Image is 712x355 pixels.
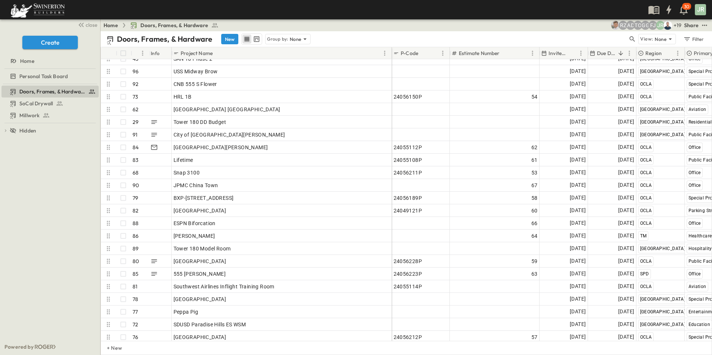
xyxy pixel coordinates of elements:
button: Menu [138,49,147,58]
span: [DATE] [570,295,586,303]
span: [DATE] [570,105,586,113]
span: [DATE] [570,92,586,101]
div: JR [695,4,706,15]
p: 80 [133,258,139,265]
span: [GEOGRAPHIC_DATA] [174,295,226,303]
div: Millworktest [1,109,99,121]
span: 58 [531,194,538,202]
a: SoCal Drywall [1,98,97,109]
p: Doors, Frames, & Hardware [117,34,212,44]
span: OCLA [640,259,652,264]
span: Home [20,57,34,65]
nav: breadcrumbs [104,22,223,29]
p: 62 [133,106,139,113]
button: JR [694,3,707,16]
span: [DATE] [570,244,586,253]
div: Robert Zeilinger (robert.zeilinger@swinerton.com) [619,21,627,30]
span: Lifetime [174,156,193,164]
span: [DATE] [618,320,634,329]
span: OCLA [640,94,652,99]
span: [GEOGRAPHIC_DATA] [640,322,686,327]
p: 76 [133,333,138,341]
button: Menu [673,49,682,58]
span: [DATE] [570,143,586,151]
span: Millwork [19,112,39,119]
span: [DATE] [570,307,586,316]
span: 57 [531,333,538,341]
button: Menu [380,49,389,58]
span: [DATE] [570,206,586,215]
p: 84 [133,144,139,151]
span: 24055108P [394,156,422,164]
span: [GEOGRAPHIC_DATA] [640,246,686,251]
span: USS Midway Brow [174,68,218,75]
button: Sort [134,49,142,57]
span: [GEOGRAPHIC_DATA] [640,132,686,137]
p: 82 [133,207,139,214]
span: 64 [531,232,538,240]
span: [DATE] [570,269,586,278]
div: Francisco J. Sanchez (frsanchez@swinerton.com) [648,21,657,30]
p: Invite Date [549,49,567,57]
span: 53 [531,169,538,176]
p: Project Name [181,49,213,57]
span: 24056228P [394,258,422,265]
div: # [131,47,149,59]
p: 92 [133,80,139,88]
button: test [700,21,709,30]
span: [DATE] [618,105,634,113]
span: [DATE] [618,333,634,341]
span: [GEOGRAPHIC_DATA] [174,333,226,341]
a: Doors, Frames, & Hardware [1,86,97,97]
div: Info [149,47,172,59]
span: [DATE] [618,168,634,177]
p: 89 [133,245,139,252]
span: [DATE] [618,130,634,139]
span: [DATE] [618,67,634,76]
p: Due Date [597,49,615,57]
p: 83 [133,156,139,164]
a: Doors, Frames, & Hardware [130,22,219,29]
span: 24056189P [394,194,422,202]
p: 81 [133,283,137,290]
span: 67 [531,182,538,189]
button: Sort [420,49,428,57]
span: [GEOGRAPHIC_DATA] [GEOGRAPHIC_DATA] [174,106,280,113]
span: SPD [640,271,649,276]
span: [DATE] [618,181,634,189]
span: [DATE] [570,282,586,291]
span: [GEOGRAPHIC_DATA] [640,56,686,61]
p: View: [640,35,653,43]
span: SDUSD Paradise Hills ES WSM [174,321,246,328]
span: [DATE] [618,219,634,227]
span: [GEOGRAPHIC_DATA] [640,297,686,302]
p: + 19 [674,22,681,29]
span: OCLA [640,157,652,163]
div: Travis Osterloh (travis.osterloh@swinerton.com) [633,21,642,30]
span: [DATE] [570,320,586,329]
p: 85 [133,270,139,278]
span: 555 [PERSON_NAME] [174,270,226,278]
p: 91 [133,131,137,138]
span: [DATE] [618,269,634,278]
span: [DATE] [618,156,634,164]
span: 24056212P [394,333,422,341]
span: [PERSON_NAME] [174,232,215,240]
span: Doors, Frames, & Hardware [19,88,85,95]
span: [GEOGRAPHIC_DATA] [640,309,686,314]
div: Alyssa De Robertis (aderoberti@swinerton.com) [626,21,635,30]
button: Menu [576,49,585,58]
div: table view [241,33,262,45]
span: ESPN Biforcation [174,220,216,227]
p: 29 [133,118,139,126]
div: Info [151,43,160,64]
button: kanban view [252,35,261,44]
span: [DATE] [570,130,586,139]
span: 63 [531,270,538,278]
button: Create [22,36,78,49]
span: [DATE] [618,307,634,316]
span: [GEOGRAPHIC_DATA] [174,258,226,265]
div: Personal Task Boardtest [1,70,99,82]
button: Sort [501,49,509,57]
button: Sort [617,49,625,57]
